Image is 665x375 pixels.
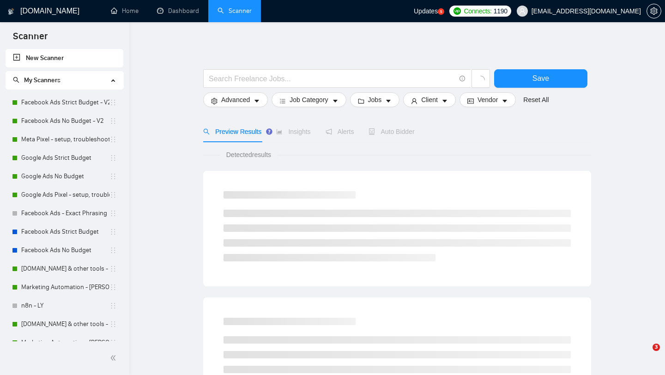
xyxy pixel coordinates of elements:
button: Save [494,69,587,88]
span: holder [109,154,117,162]
a: Google Ads No Budget [21,167,109,186]
span: Jobs [368,95,382,105]
a: dashboardDashboard [157,7,199,15]
span: My Scanners [24,76,60,84]
a: Meta Pixel - setup, troubleshooting, tracking [21,130,109,149]
a: Facebook Ads No Budget [21,241,109,260]
span: user [519,8,526,14]
span: holder [109,210,117,217]
span: setting [211,97,218,104]
a: Marketing Automation - [PERSON_NAME] [21,333,109,352]
span: holder [109,284,117,291]
a: Google Ads Strict Budget [21,149,109,167]
span: Auto Bidder [369,128,414,135]
a: [DOMAIN_NAME] & other tools - [PERSON_NAME] [21,315,109,333]
a: Google Ads Pixel - setup, troubleshooting, tracking [21,186,109,204]
li: Make.com & other tools - Lilia Y. [6,260,123,278]
a: homeHome [111,7,139,15]
li: Facebook Ads No Budget [6,241,123,260]
span: My Scanners [13,76,60,84]
span: idcard [467,97,474,104]
span: search [203,128,210,135]
span: robot [369,128,375,135]
span: Updates [414,7,438,15]
text: 5 [440,10,442,14]
span: holder [109,228,117,236]
a: setting [647,7,661,15]
a: Reset All [523,95,549,105]
a: n8n - LY [21,296,109,315]
li: Google Ads Strict Budget [6,149,123,167]
button: barsJob Categorycaret-down [272,92,346,107]
button: folderJobscaret-down [350,92,400,107]
span: holder [109,247,117,254]
span: holder [109,302,117,309]
a: Facebook Ads Strict Budget [21,223,109,241]
span: notification [326,128,332,135]
span: holder [109,339,117,346]
a: Facebook Ads - Exact Phrasing [21,204,109,223]
a: New Scanner [13,49,116,67]
span: folder [358,97,364,104]
span: bars [279,97,286,104]
button: userClientcaret-down [403,92,456,107]
a: [DOMAIN_NAME] & other tools - [PERSON_NAME] [21,260,109,278]
button: settingAdvancedcaret-down [203,92,268,107]
li: Meta Pixel - setup, troubleshooting, tracking [6,130,123,149]
span: user [411,97,417,104]
img: logo [8,4,14,19]
li: Make.com & other tools - Ivanna V. [6,315,123,333]
span: search [13,77,19,83]
a: Marketing Automation - [PERSON_NAME] [21,278,109,296]
span: Connects: [464,6,491,16]
span: Client [421,95,438,105]
span: holder [109,265,117,272]
li: Facebook Ads Strict Budget [6,223,123,241]
li: Facebook Ads No Budget - V2 [6,112,123,130]
input: Search Freelance Jobs... [209,73,455,85]
span: Scanner [6,30,55,49]
li: Marketing Automation - Lilia Y. [6,278,123,296]
span: double-left [110,353,119,363]
span: caret-down [502,97,508,104]
iframe: Intercom live chat [634,344,656,366]
span: caret-down [332,97,339,104]
span: Preview Results [203,128,261,135]
span: setting [647,7,661,15]
span: Vendor [478,95,498,105]
a: Facebook Ads Strict Budget - V2 [21,93,109,112]
span: loading [477,76,485,84]
span: holder [109,136,117,143]
span: 3 [653,344,660,351]
span: Detected results [220,150,278,160]
span: caret-down [441,97,448,104]
div: Tooltip anchor [265,127,273,136]
a: Facebook Ads No Budget - V2 [21,112,109,130]
img: upwork-logo.png [453,7,461,15]
button: idcardVendorcaret-down [459,92,516,107]
li: Google Ads Pixel - setup, troubleshooting, tracking [6,186,123,204]
span: area-chart [276,128,283,135]
span: holder [109,117,117,125]
span: Advanced [221,95,250,105]
li: Marketing Automation - Ivanna V. [6,333,123,352]
span: Alerts [326,128,354,135]
span: info-circle [459,76,465,82]
a: 5 [438,8,444,15]
span: holder [109,99,117,106]
span: holder [109,173,117,180]
span: 1190 [494,6,508,16]
li: n8n - LY [6,296,123,315]
li: Google Ads No Budget [6,167,123,186]
span: Save [532,73,549,84]
li: Facebook Ads - Exact Phrasing [6,204,123,223]
li: Facebook Ads Strict Budget - V2 [6,93,123,112]
span: caret-down [385,97,392,104]
span: caret-down [254,97,260,104]
span: Insights [276,128,310,135]
span: holder [109,191,117,199]
a: searchScanner [218,7,252,15]
button: setting [647,4,661,18]
span: holder [109,321,117,328]
li: New Scanner [6,49,123,67]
